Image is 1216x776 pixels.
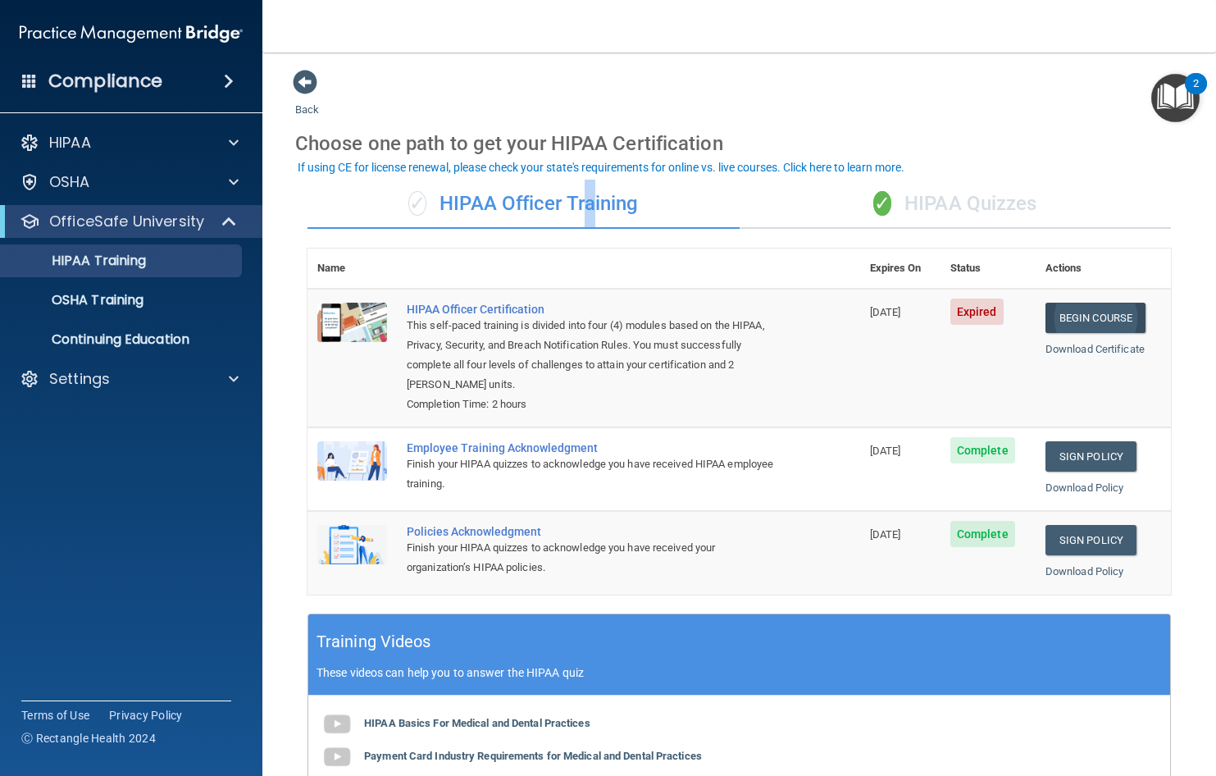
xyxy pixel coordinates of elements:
b: Payment Card Industry Requirements for Medical and Dental Practices [364,750,702,762]
a: OSHA [20,172,239,192]
span: Complete [950,521,1015,547]
div: 2 [1193,84,1199,105]
a: OfficeSafe University [20,212,238,231]
div: Finish your HIPAA quizzes to acknowledge you have received your organization’s HIPAA policies. [407,538,778,577]
th: Expires On [860,249,940,289]
a: Sign Policy [1045,441,1136,472]
p: OSHA [49,172,90,192]
p: OSHA Training [11,292,143,308]
a: Privacy Policy [109,707,183,724]
th: Name [307,249,397,289]
span: Complete [950,437,1015,463]
span: [DATE] [870,306,901,318]
p: HIPAA Training [11,253,146,269]
div: Policies Acknowledgment [407,525,778,538]
p: HIPAA [49,133,91,153]
img: gray_youtube_icon.38fcd6cc.png [321,741,353,774]
th: Actions [1036,249,1171,289]
span: ✓ [873,191,891,216]
a: Settings [20,369,239,389]
button: If using CE for license renewal, please check your state's requirements for online vs. live cours... [295,159,907,176]
p: Continuing Education [11,331,235,348]
div: Employee Training Acknowledgment [407,441,778,454]
h4: Compliance [48,70,162,93]
div: HIPAA Officer Training [307,180,740,229]
div: If using CE for license renewal, please check your state's requirements for online vs. live cours... [298,162,904,173]
div: Finish your HIPAA quizzes to acknowledge you have received HIPAA employee training. [407,454,778,494]
a: Download Certificate [1045,343,1145,355]
b: HIPAA Basics For Medical and Dental Practices [364,717,590,729]
a: Download Policy [1045,565,1124,577]
div: Completion Time: 2 hours [407,395,778,414]
a: Sign Policy [1045,525,1136,555]
p: These videos can help you to answer the HIPAA quiz [317,666,1162,679]
button: Open Resource Center, 2 new notifications [1151,74,1200,122]
p: Settings [49,369,110,389]
p: OfficeSafe University [49,212,204,231]
a: Download Policy [1045,482,1124,494]
a: HIPAA [20,133,239,153]
img: PMB logo [20,17,243,50]
div: Choose one path to get your HIPAA Certification [295,120,1183,167]
a: Back [295,84,319,116]
th: Status [940,249,1036,289]
h5: Training Videos [317,628,431,656]
div: HIPAA Quizzes [740,180,1172,229]
a: HIPAA Officer Certification [407,303,778,316]
span: [DATE] [870,445,901,457]
span: [DATE] [870,528,901,541]
span: Ⓒ Rectangle Health 2024 [21,730,156,746]
span: ✓ [408,191,426,216]
span: Expired [950,299,1004,325]
a: Terms of Use [21,707,89,724]
a: Begin Course [1045,303,1145,333]
img: gray_youtube_icon.38fcd6cc.png [321,708,353,741]
div: This self-paced training is divided into four (4) modules based on the HIPAA, Privacy, Security, ... [407,316,778,395]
